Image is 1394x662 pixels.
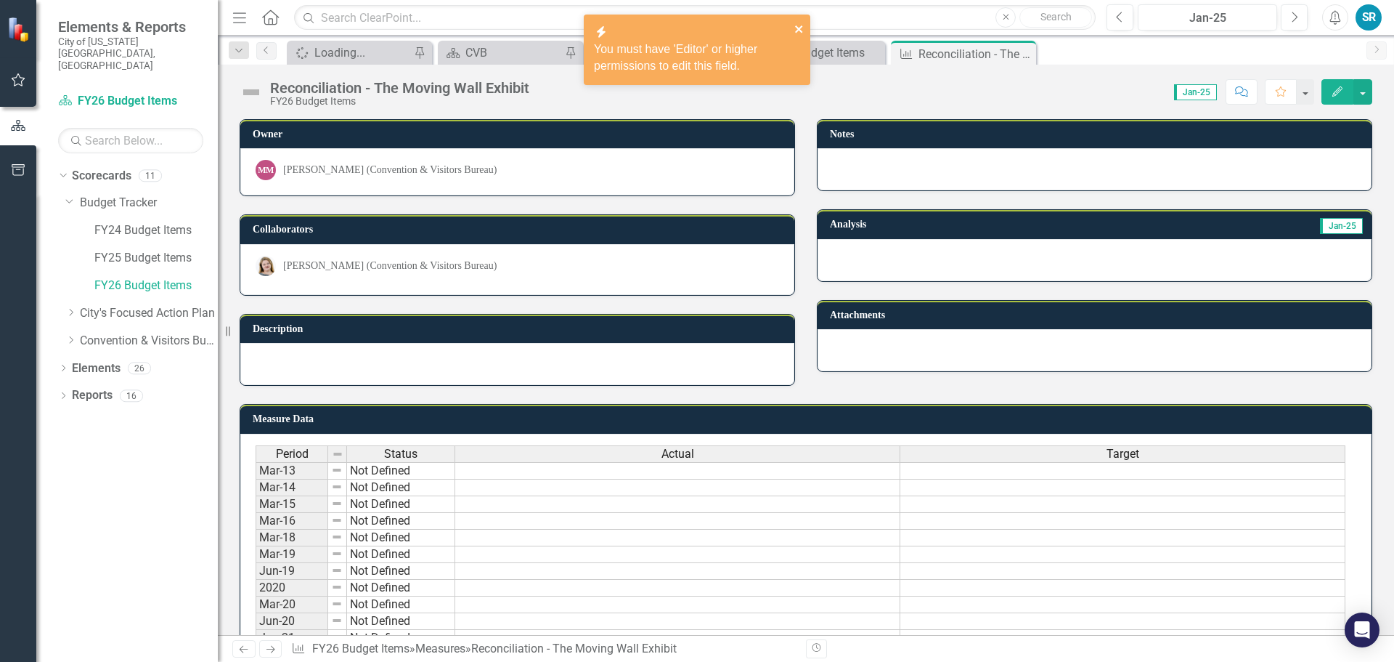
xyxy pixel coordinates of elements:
td: Mar-14 [256,480,328,496]
div: 26 [128,362,151,374]
span: Target [1106,448,1139,461]
td: Not Defined [347,513,455,530]
span: Period [276,448,309,461]
input: Search ClearPoint... [294,5,1096,31]
a: Loading... [290,44,410,62]
img: 8DAGhfEEPCf229AAAAAElFTkSuQmCC [331,531,343,543]
h3: Analysis [830,219,1072,230]
div: MM [256,160,276,180]
div: [PERSON_NAME] (Convention & Visitors Bureau) [283,259,497,273]
a: Elements [72,360,121,377]
img: 8DAGhfEEPCf229AAAAAElFTkSuQmCC [331,498,343,509]
img: 8DAGhfEEPCf229AAAAAElFTkSuQmCC [331,514,343,526]
img: 8DAGhfEEPCf229AAAAAElFTkSuQmCC [331,464,343,476]
button: Jan-25 [1138,4,1277,31]
img: 8DAGhfEEPCf229AAAAAElFTkSuQmCC [331,565,343,576]
a: CVB [441,44,561,62]
td: Not Defined [347,546,455,563]
h3: Collaborators [253,224,787,235]
a: FY25 Budget Items [94,250,218,267]
div: 16 [120,389,143,402]
h3: Description [253,323,787,334]
a: Convention & Visitors Bureau Home [80,333,218,350]
a: Scorecards [72,168,131,185]
input: Search Below... [58,128,203,153]
div: Jan-25 [1143,9,1272,27]
td: Not Defined [347,580,455,597]
td: Mar-19 [256,546,328,563]
div: Loading... [314,44,410,62]
div: FY26 Budget Items [270,96,529,107]
span: Search [1040,11,1072,23]
td: Mar-18 [256,530,328,546]
a: FY26 Budget Items [94,278,218,294]
td: Not Defined [347,480,455,496]
img: 8DAGhfEEPCf229AAAAAElFTkSuQmCC [331,631,343,643]
img: ClearPoint Strategy [7,15,33,42]
img: 8DAGhfEEPCf229AAAAAElFTkSuQmCC [331,581,343,593]
td: Jun-19 [256,563,328,580]
div: » » [291,641,795,658]
div: CVB [465,44,561,62]
h3: Attachments [830,310,1364,320]
td: 2020 [256,580,328,597]
span: Elements & Reports [58,18,203,36]
div: FY26 Budget Items [767,44,881,62]
td: Jan-21 [256,630,328,647]
div: 11 [139,169,162,182]
img: Not Defined [240,81,263,104]
a: FY24 Budget Items [94,222,218,239]
span: Actual [661,448,694,461]
img: 8DAGhfEEPCf229AAAAAElFTkSuQmCC [331,615,343,626]
a: City's Focused Action Plan [80,305,218,322]
td: Mar-20 [256,597,328,613]
div: Open Intercom Messenger [1345,613,1379,647]
a: FY26 Budget Items [312,642,409,655]
td: Not Defined [347,462,455,480]
div: You must have 'Editor' or higher permissions to edit this field. [594,41,790,75]
td: Not Defined [347,613,455,630]
img: 8DAGhfEEPCf229AAAAAElFTkSuQmCC [332,448,343,460]
td: Mar-15 [256,496,328,513]
td: Not Defined [347,496,455,513]
div: [PERSON_NAME] (Convention & Visitors Bureau) [283,163,497,177]
td: Not Defined [347,530,455,546]
a: Budget Tracker [80,195,218,211]
div: Reconciliation - The Moving Wall Exhibit [471,642,677,655]
span: Jan-25 [1320,218,1363,234]
a: Measures [415,642,465,655]
td: Not Defined [347,597,455,613]
h3: Measure Data [253,413,1364,424]
img: 8DAGhfEEPCf229AAAAAElFTkSuQmCC [331,548,343,560]
h3: Owner [253,129,787,140]
img: Brande Rumpf [256,256,276,276]
a: Reports [72,387,113,404]
span: Jan-25 [1174,84,1217,100]
td: Jun-20 [256,613,328,630]
div: Reconciliation - The Moving Wall Exhibit [270,80,529,96]
td: Not Defined [347,630,455,647]
button: SR [1356,4,1382,31]
td: Not Defined [347,563,455,580]
small: City of [US_STATE][GEOGRAPHIC_DATA], [GEOGRAPHIC_DATA] [58,36,203,71]
img: 8DAGhfEEPCf229AAAAAElFTkSuQmCC [331,598,343,610]
button: close [794,20,804,37]
td: Mar-13 [256,462,328,480]
img: 8DAGhfEEPCf229AAAAAElFTkSuQmCC [331,481,343,493]
h3: Notes [830,129,1364,140]
button: Search [1019,7,1092,28]
span: Status [384,448,417,461]
div: Reconciliation - The Moving Wall Exhibit [918,45,1032,63]
a: FY26 Budget Items [58,93,203,110]
td: Mar-16 [256,513,328,530]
